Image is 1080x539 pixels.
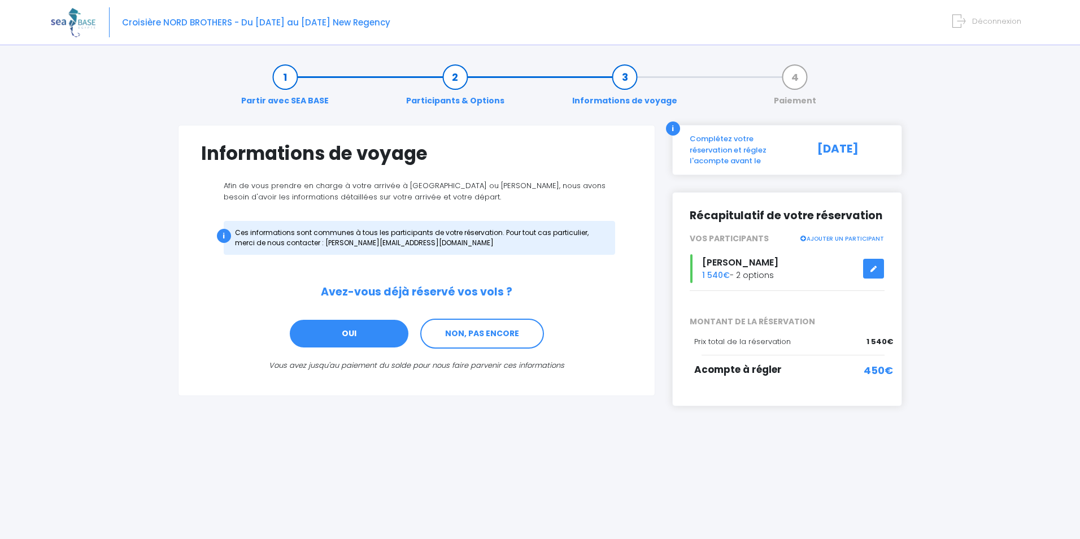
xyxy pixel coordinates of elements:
[201,142,632,164] h1: Informations de voyage
[122,16,390,28] span: Croisière NORD BROTHERS - Du [DATE] au [DATE] New Regency
[236,71,334,107] a: Partir avec SEA BASE
[972,16,1021,27] span: Déconnexion
[800,233,885,243] a: AJOUTER UN PARTICIPANT
[201,286,632,299] h2: Avez-vous déjà réservé vos vols ?
[768,71,822,107] a: Paiement
[666,121,680,136] div: i
[681,233,894,245] div: VOS PARTICIPANTS
[681,254,894,283] div: - 2 options
[805,133,894,167] div: [DATE]
[201,180,632,202] p: Afin de vous prendre en charge à votre arrivée à [GEOGRAPHIC_DATA] ou [PERSON_NAME], nous avons b...
[289,319,410,349] a: OUI
[681,133,805,167] div: Complétez votre réservation et réglez l'acompte avant le
[694,336,791,347] span: Prix total de la réservation
[420,319,544,349] a: NON, PAS ENCORE
[690,210,885,223] h2: Récapitulatif de votre réservation
[694,363,782,376] span: Acompte à régler
[224,221,615,255] div: Ces informations sont communes à tous les participants de votre réservation. Pour tout cas partic...
[217,229,231,243] div: i
[400,71,510,107] a: Participants & Options
[681,316,894,328] span: MONTANT DE LA RÉSERVATION
[702,256,778,269] span: [PERSON_NAME]
[864,363,893,378] span: 450€
[567,71,683,107] a: Informations de voyage
[866,336,893,347] span: 1 540€
[269,360,564,371] i: Vous avez jusqu'au paiement du solde pour nous faire parvenir ces informations
[702,269,730,281] span: 1 540€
